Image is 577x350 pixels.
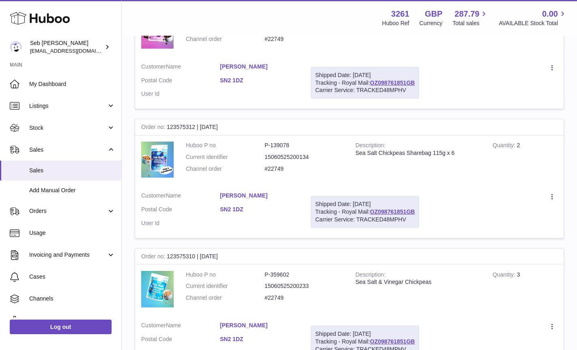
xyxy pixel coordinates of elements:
img: 32611658329081.jpg [141,271,174,308]
span: Customer [141,322,166,329]
span: Stock [29,124,107,132]
strong: Quantity [493,142,517,150]
dt: Channel order [186,35,265,43]
span: Sales [29,167,115,174]
a: [PERSON_NAME] [220,63,299,71]
strong: Quantity [493,271,517,280]
div: Carrier Service: TRACKED48MPHV [315,86,415,94]
span: Listings [29,102,107,110]
a: 0.00 AVAILABLE Stock Total [499,9,567,27]
dt: Name [141,63,220,73]
strong: Description [355,142,385,150]
dt: User Id [141,219,220,227]
a: OZ098761851GB [370,338,415,345]
span: 0.00 [542,9,558,19]
strong: Description [355,271,385,280]
div: Seb [PERSON_NAME] [30,39,103,55]
span: Sales [29,146,107,154]
dt: Huboo P no [186,271,265,279]
dt: Postal Code [141,335,220,345]
div: Huboo Ref [382,19,409,27]
strong: 3261 [391,9,409,19]
dd: 15060525200134 [265,153,343,161]
a: Log out [10,320,112,334]
img: 32611658329202.jpg [141,142,174,178]
img: ecom@bravefoods.co.uk [10,41,22,53]
dt: Postal Code [141,206,220,215]
span: Cases [29,273,115,281]
span: Orders [29,207,107,215]
div: Sea Salt & Vinegar Chickpeas [355,278,480,286]
strong: Order no [141,124,167,132]
a: OZ098761851GB [370,208,415,215]
dd: P-139078 [265,142,343,149]
dt: Current identifier [186,282,265,290]
div: 123575312 | [DATE] [135,119,564,135]
span: Customer [141,192,166,199]
div: Shipped Date: [DATE] [315,330,415,338]
span: Settings [29,317,115,324]
span: Customer [141,63,166,70]
dt: Current identifier [186,153,265,161]
dd: #22749 [265,35,343,43]
dt: Name [141,192,220,202]
span: AVAILABLE Stock Total [499,19,567,27]
dt: Channel order [186,165,265,173]
span: Total sales [452,19,489,27]
dd: P-359602 [265,271,343,279]
span: My Dashboard [29,80,115,88]
a: 287.79 Total sales [452,9,489,27]
dt: Name [141,322,220,331]
td: 3 [487,265,564,316]
span: [EMAIL_ADDRESS][DOMAIN_NAME] [30,47,119,54]
a: OZ098761851GB [370,79,415,86]
a: [PERSON_NAME] [220,192,299,200]
a: SN2 1DZ [220,206,299,213]
a: SN2 1DZ [220,77,299,84]
span: Usage [29,229,115,237]
span: Add Manual Order [29,187,115,194]
div: Currency [420,19,443,27]
div: Sea Salt Chickpeas Sharebag 115g x 6 [355,149,480,157]
dt: Huboo P no [186,142,265,149]
div: Carrier Service: TRACKED48MPHV [315,216,415,223]
td: 2 [487,135,564,186]
strong: Order no [141,253,167,262]
div: Tracking - Royal Mail: [311,67,419,99]
strong: GBP [425,9,442,19]
dt: Channel order [186,294,265,302]
div: Tracking - Royal Mail: [311,196,419,228]
dt: User Id [141,90,220,98]
a: SN2 1DZ [220,335,299,343]
div: Shipped Date: [DATE] [315,71,415,79]
dd: #22749 [265,165,343,173]
span: 287.79 [454,9,479,19]
dd: 15060525200233 [265,282,343,290]
div: 123575310 | [DATE] [135,249,564,265]
dt: Postal Code [141,77,220,86]
a: [PERSON_NAME] [220,322,299,329]
div: Shipped Date: [DATE] [315,200,415,208]
span: Invoicing and Payments [29,251,107,259]
dd: #22749 [265,294,343,302]
span: Channels [29,295,115,303]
